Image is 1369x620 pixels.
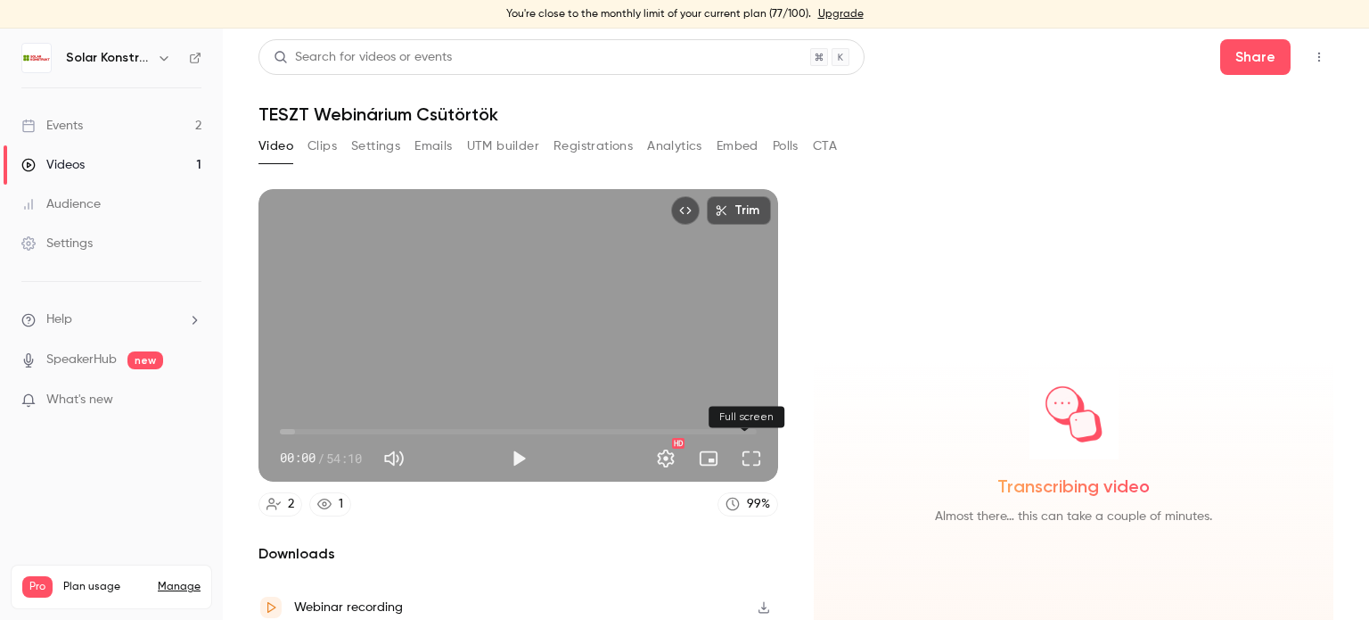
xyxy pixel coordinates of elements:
[818,7,864,21] a: Upgrade
[709,406,784,427] div: Full screen
[501,441,537,476] button: Play
[21,235,93,252] div: Settings
[317,449,324,467] span: /
[672,438,684,449] div: HD
[22,44,51,72] img: Solar Konstrukt Kft.
[648,441,684,476] button: Settings
[21,310,201,329] li: help-dropdown-opener
[717,132,758,161] button: Embed
[21,156,85,174] div: Videos
[467,132,539,161] button: UTM builder
[258,132,293,161] button: Video
[258,103,1333,125] h1: TESZT Webinárium Csütörtök
[747,495,770,514] div: 99 %
[691,441,726,476] button: Turn on miniplayer
[274,48,452,67] div: Search for videos or events
[707,196,771,225] button: Trim
[1220,39,1291,75] button: Share
[21,117,83,135] div: Events
[414,132,452,161] button: Emails
[258,543,778,565] h2: Downloads
[935,506,1212,527] span: Almost there… this can take a couple of minutes.
[307,132,337,161] button: Clips
[258,492,302,517] a: 2
[326,449,362,467] span: 54:10
[553,132,633,161] button: Registrations
[671,196,700,225] button: Embed video
[66,49,150,67] h6: Solar Konstrukt Kft.
[717,492,778,517] a: 99%
[813,132,837,161] button: CTA
[734,441,769,476] button: Full screen
[22,576,53,598] span: Pro
[46,391,113,409] span: What's new
[280,449,316,467] span: 00:00
[1305,43,1333,71] button: Top Bar Actions
[309,492,351,517] a: 1
[46,351,117,369] a: SpeakerHub
[351,132,400,161] button: Settings
[127,351,163,369] span: new
[63,580,147,594] span: Plan usage
[647,132,702,161] button: Analytics
[376,441,412,476] button: Mute
[46,310,72,329] span: Help
[21,195,101,213] div: Audience
[294,597,403,618] div: Webinar recording
[158,580,201,594] a: Manage
[288,495,294,514] div: 2
[997,474,1150,499] span: Transcribing video
[280,449,362,467] div: 00:00
[773,132,799,161] button: Polls
[339,495,343,514] div: 1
